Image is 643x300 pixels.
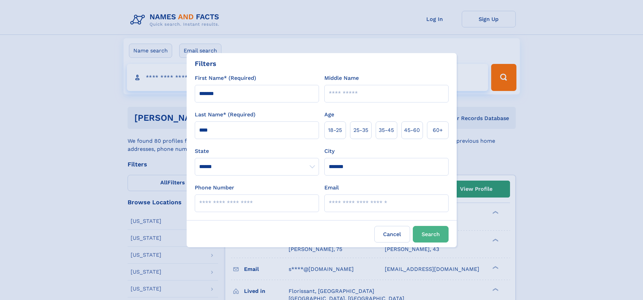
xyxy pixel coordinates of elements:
span: 60+ [433,126,443,134]
span: 35‑45 [379,126,394,134]
label: State [195,147,319,155]
label: Email [324,184,339,192]
label: Phone Number [195,184,234,192]
label: Cancel [374,226,410,243]
span: 18‑25 [328,126,342,134]
label: Age [324,111,334,119]
label: Last Name* (Required) [195,111,256,119]
span: 25‑35 [353,126,368,134]
label: City [324,147,334,155]
span: 45‑60 [404,126,420,134]
label: First Name* (Required) [195,74,256,82]
div: Filters [195,59,216,69]
label: Middle Name [324,74,359,82]
button: Search [413,226,449,243]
